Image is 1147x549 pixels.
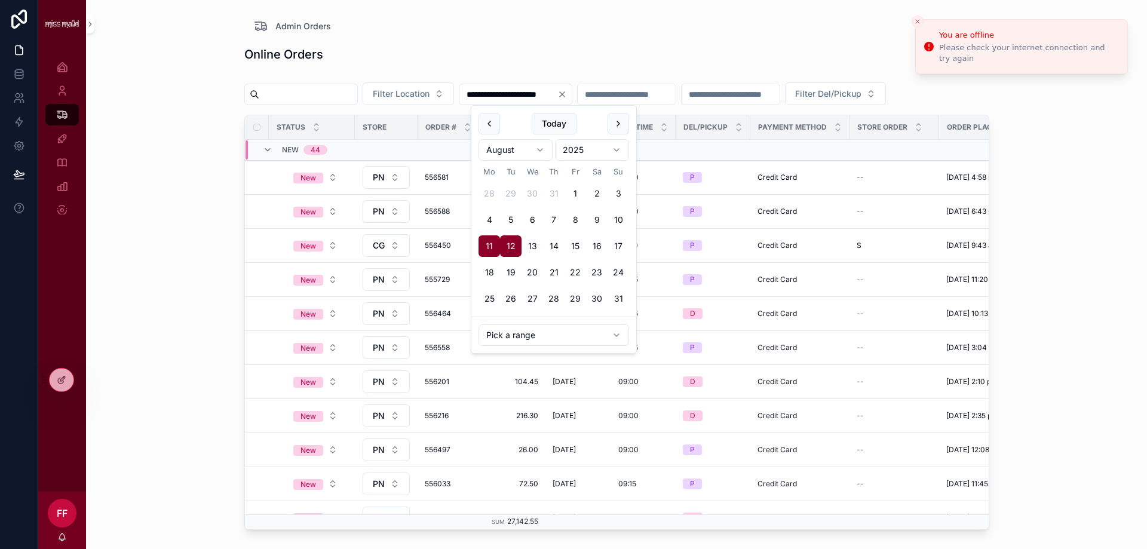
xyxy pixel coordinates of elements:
div: New [300,411,316,422]
div: You are offline [939,29,1118,41]
th: Tuesday [500,165,522,178]
span: -- [857,513,864,523]
a: 08:45 [618,343,668,352]
a: -- [857,207,932,216]
a: 08:45 [618,275,668,284]
button: Thursday, 21 August 2025 [543,262,565,283]
button: Friday, 29 August 2025 [565,288,586,309]
a: [DATE] 2:10 pm [946,377,1022,387]
th: Sunday [608,165,629,178]
button: Select Button [284,337,347,358]
button: Select Button [363,268,410,291]
a: [DATE] [553,445,604,455]
button: Tuesday, 5 August 2025 [500,209,522,231]
button: Thursday, 31 July 2025 [543,183,565,204]
span: [DATE] 6:43 pm [946,207,999,216]
span: CG [373,240,385,252]
button: Saturday, 2 August 2025 [586,183,608,204]
button: Select Button [363,336,410,359]
button: Select Button [363,200,410,223]
a: Select Button [283,507,348,529]
button: Friday, 1 August 2025 [565,183,586,204]
a: 556558 [425,343,475,352]
a: Select Button [362,404,410,428]
div: D [690,410,695,421]
span: [DATE] 4:58 pm [946,173,999,182]
button: Select Button [284,439,347,461]
span: Admin Orders [275,20,331,32]
span: Credit Card [757,377,797,387]
span: [DATE] [553,411,576,421]
a: D [683,308,743,319]
button: Tuesday, 19 August 2025 [500,262,522,283]
a: Select Button [283,268,348,291]
div: P [690,206,695,217]
a: 556033 [425,479,475,489]
div: P [690,342,695,353]
a: Select Button [283,336,348,359]
span: PN [373,376,385,388]
a: -- [857,309,932,318]
div: P [690,479,695,489]
a: -- [857,173,932,182]
span: -- [857,343,864,352]
span: [DATE] 10:13 am [946,309,1001,318]
th: Friday [565,165,586,178]
a: [DATE] [553,479,604,489]
a: Admin Orders [254,19,331,33]
span: -- [857,411,864,421]
a: 298.55 [489,513,538,523]
a: 09:00 [618,377,668,387]
button: Sunday, 17 August 2025 [608,235,629,257]
span: [DATE] 9:43 am [946,241,999,250]
a: 556216 [425,411,475,421]
span: [DATE] [553,445,576,455]
a: Select Button [283,370,348,393]
div: D [690,513,695,523]
a: 26.00 [489,445,538,455]
span: Credit Card [757,173,797,182]
a: P [683,274,743,285]
div: New [300,479,316,490]
button: Wednesday, 20 August 2025 [522,262,543,283]
button: Sunday, 3 August 2025 [608,183,629,204]
button: Saturday, 30 August 2025 [586,288,608,309]
span: 72.50 [489,479,538,489]
a: 08:00 [618,173,668,182]
button: Tuesday, 29 July 2025 [500,183,522,204]
div: New [300,173,316,183]
a: [DATE] 10:13 am [946,309,1022,318]
a: Select Button [283,200,348,223]
a: Account [757,513,842,523]
button: Monday, 25 August 2025 [479,288,500,309]
a: -- [857,377,932,387]
span: Credit Card [757,207,797,216]
a: [DATE] 11:45 am [946,479,1022,489]
span: 09:15 [618,479,636,489]
button: Select Button [363,370,410,393]
th: Thursday [543,165,565,178]
button: Relative time [479,324,629,346]
a: [DATE] 6:43 pm [946,207,1022,216]
a: Select Button [283,404,348,427]
a: [DATE] 2:35 pm [946,411,1022,421]
button: Thursday, 14 August 2025 [543,235,565,257]
button: Select Button [284,269,347,290]
button: Today [532,113,576,134]
span: 556581 [425,173,475,182]
div: New [300,241,316,252]
a: Select Button [362,234,410,257]
small: Sum [492,519,505,525]
a: Credit Card [757,207,842,216]
a: Credit Card [757,241,842,250]
button: Select Button [284,167,347,188]
a: 08:45 [618,309,668,318]
button: Select Button [363,82,454,105]
span: Credit Card [757,241,797,250]
a: [DATE] [553,377,604,387]
button: Select Button [363,234,410,257]
span: [DATE] 2:35 pm [946,411,998,421]
span: 09:00 [618,377,639,387]
a: P [683,342,743,353]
